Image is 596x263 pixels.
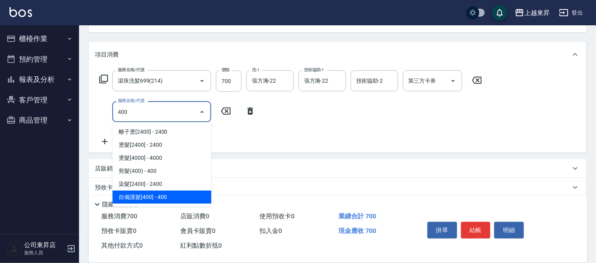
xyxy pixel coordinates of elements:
span: 使用預收卡 0 [259,212,295,220]
div: 店販銷售 [89,159,587,178]
span: 剪髮(400) - 400 [112,165,211,178]
span: 現金應收 700 [339,227,376,235]
span: 服務消費 700 [101,212,137,220]
span: 離子燙[2400] - 2400 [112,125,211,138]
span: 燙髮[2400] - 2400 [112,138,211,151]
p: 店販銷售 [95,165,119,173]
button: Open [196,75,208,87]
label: 服務名稱/代號 [118,67,144,73]
label: 洗-1 [252,67,259,73]
p: 隱藏業績明細 [102,201,138,209]
span: 紅利點數折抵 0 [180,242,222,249]
button: 掛單 [428,222,457,238]
span: 其他付款方式 0 [101,242,143,249]
button: 結帳 [461,222,491,238]
button: 商品管理 [3,110,76,131]
button: 客戶管理 [3,90,76,110]
span: 燙髮[4000] - 4000 [112,151,211,165]
img: Logo [9,7,32,17]
button: Open [447,75,460,87]
p: 預收卡販賣 [95,184,125,192]
div: 上越東昇 [524,8,550,18]
button: Close [196,106,208,118]
button: 報表及分析 [3,69,76,90]
p: 服務人員 [24,249,64,256]
label: 服務名稱/代號 [118,98,144,104]
span: 染髮[2400] - 2400 [112,178,211,191]
button: 上越東昇 [512,5,553,21]
button: save [492,5,508,21]
span: 會員卡販賣 0 [180,227,216,235]
div: 項目消費 [89,42,587,67]
span: 預收卡販賣 0 [101,227,136,235]
span: 店販消費 0 [180,212,209,220]
p: 項目消費 [95,51,119,59]
img: Person [6,241,22,257]
button: 明細 [494,222,524,238]
label: 技術協助-1 [304,67,324,73]
button: 預約管理 [3,49,76,70]
div: 預收卡販賣 [89,178,587,197]
span: 業績合計 700 [339,212,376,220]
label: 價格 [221,67,230,73]
h5: 公司東昇店 [24,241,64,249]
button: 櫃檯作業 [3,28,76,49]
span: 扣入金 0 [259,227,282,235]
button: 登出 [556,6,587,20]
span: 自備護髮[400] - 400 [112,191,211,204]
